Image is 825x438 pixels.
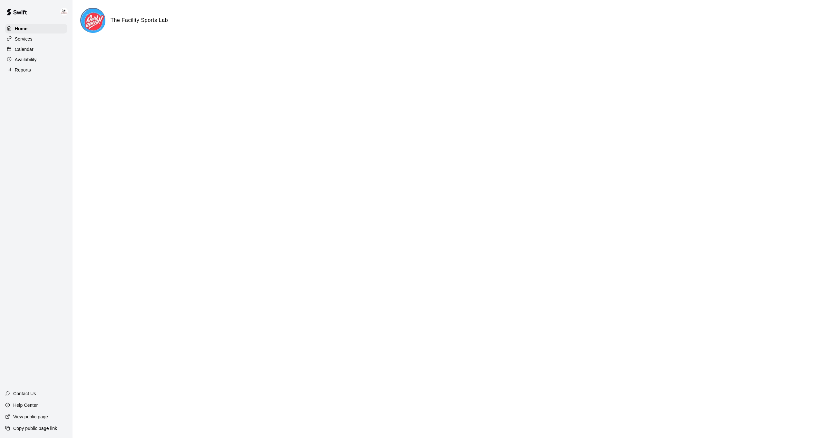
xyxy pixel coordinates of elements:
[13,414,48,420] p: View public page
[15,25,28,32] p: Home
[5,55,67,64] a: Availability
[111,16,168,24] h6: The Facility Sports Lab
[81,9,105,33] img: The Facility Sports Lab logo
[15,67,31,73] p: Reports
[15,56,37,63] p: Availability
[15,36,33,42] p: Services
[59,5,73,18] div: Enrique De Los Rios
[13,390,36,397] p: Contact Us
[5,34,67,44] a: Services
[60,8,68,15] img: Enrique De Los Rios
[5,65,67,75] a: Reports
[13,425,57,432] p: Copy public page link
[5,24,67,33] a: Home
[15,46,34,52] p: Calendar
[5,44,67,54] a: Calendar
[13,402,38,408] p: Help Center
